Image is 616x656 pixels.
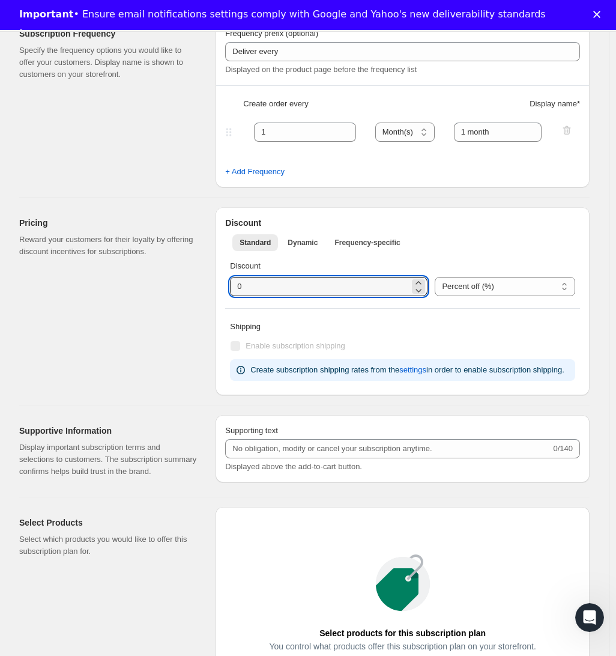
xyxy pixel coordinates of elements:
[19,28,196,40] h2: Subscription Frequency
[334,238,400,248] span: Frequency-specific
[269,638,536,655] span: You control what products offer this subscription plan on your storefront.
[19,533,196,557] p: Select which products you would like to offer this subscription plan for.
[19,217,196,229] h2: Pricing
[225,462,362,471] span: Displayed above the add-to-cart button.
[250,365,564,374] span: Create subscription shipping rates from the in order to enable subscription shipping.
[288,238,318,248] span: Dynamic
[225,42,580,61] input: Deliver every
[530,98,580,110] span: Display name *
[575,603,604,632] iframe: Intercom live chat
[225,426,277,435] span: Supporting text
[19,442,196,478] p: Display important subscription terms and selections to customers. The subscription summary confir...
[225,29,318,38] span: Frequency prefix (optional)
[225,439,551,458] input: No obligation, modify or cancel your subscription anytime.
[225,65,417,74] span: Displayed on the product page before the frequency list
[319,625,486,642] span: Select products for this subscription plan
[218,162,292,181] button: + Add Frequency
[399,364,426,376] span: settings
[392,360,433,380] button: settings
[19,44,196,80] p: Specify the frequency options you would like to offer your customers. Display name is shown to cu...
[19,28,81,41] a: Learn more
[230,260,575,272] p: Discount
[243,98,308,110] span: Create order every
[19,8,546,20] div: • Ensure email notifications settings comply with Google and Yahoo's new deliverability standards
[230,277,409,296] input: 10
[454,123,542,142] input: 1 month
[19,517,196,529] h2: Select Products
[225,217,580,229] h2: Discount
[230,321,575,333] p: Shipping
[593,11,605,18] div: Close
[19,425,196,437] h2: Supportive Information
[225,166,285,178] span: + Add Frequency
[19,8,73,20] b: Important
[240,238,271,248] span: Standard
[246,341,345,350] span: Enable subscription shipping
[19,234,196,258] p: Reward your customers for their loyalty by offering discount incentives for subscriptions.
